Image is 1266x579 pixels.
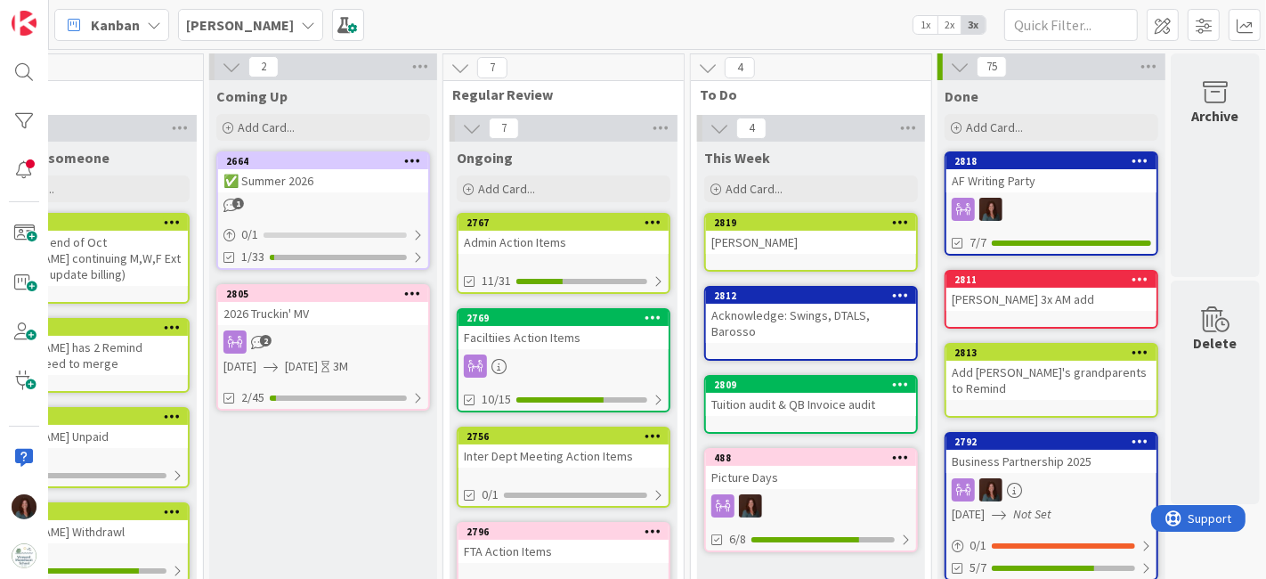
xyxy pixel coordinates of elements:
div: 2811 [946,272,1156,288]
div: 2767Admin Action Items [459,215,669,254]
span: 5/7 [970,559,986,577]
span: 3x [962,16,986,34]
span: 6/8 [729,530,746,549]
div: 2664 [218,153,428,169]
div: 2809 [714,379,916,391]
div: 2796 [467,526,669,538]
img: avatar [12,543,37,568]
div: 2769 [459,310,669,326]
span: Regular Review [452,86,661,103]
span: 7 [489,118,519,139]
span: Ongoing [457,149,513,167]
div: 2792 [954,436,1156,448]
img: Visit kanbanzone.com [12,11,37,36]
i: Not Set [1013,506,1051,522]
span: 75 [977,56,1007,77]
img: RF [12,494,37,519]
div: RF [946,478,1156,502]
span: Add Card... [966,119,1023,135]
span: 4 [725,57,755,78]
div: 2818 [946,153,1156,169]
div: 2792 [946,434,1156,450]
div: 2809 [706,377,916,393]
div: 2767 [467,216,669,229]
div: 2813Add [PERSON_NAME]'s grandparents to Remind [946,345,1156,400]
img: RF [739,494,762,518]
div: 2809Tuition audit & QB Invoice audit [706,377,916,416]
div: 2812Acknowledge: Swings, DTALS, Barosso [706,288,916,343]
div: 2818 [954,155,1156,167]
img: RF [979,478,1002,502]
div: 2769Faciltiies Action Items [459,310,669,349]
span: To Do [700,86,909,103]
div: 2796 [459,524,669,540]
div: FTA Action Items [459,540,669,563]
div: 2805 [226,288,428,300]
b: [PERSON_NAME] [186,16,294,34]
div: ✅ Summer 2026 [218,169,428,192]
span: Add Card... [726,181,783,197]
div: Business Partnership 2025 [946,450,1156,473]
div: RF [946,198,1156,221]
div: 2796FTA Action Items [459,524,669,563]
div: [PERSON_NAME] [706,231,916,254]
div: 488 [714,452,916,464]
span: 2 [260,335,272,347]
span: 2 [248,56,279,77]
span: [DATE] [952,505,985,524]
div: 488 [706,450,916,466]
div: Tuition audit & QB Invoice audit [706,393,916,416]
span: 1/33 [241,248,264,266]
div: AF Writing Party [946,169,1156,192]
div: 2812 [706,288,916,304]
div: 0/1 [218,224,428,246]
div: 28052026 Truckin' MV [218,286,428,325]
span: [DATE] [285,357,318,376]
span: 0 / 1 [970,536,986,555]
div: Acknowledge: Swings, DTALS, Barosso [706,304,916,343]
div: 2811 [954,273,1156,286]
div: Faciltiies Action Items [459,326,669,349]
div: 2819 [706,215,916,231]
div: 2813 [954,347,1156,359]
span: 2/45 [241,388,264,407]
div: 2769 [467,312,669,324]
div: Inter Dept Meeting Action Items [459,444,669,468]
span: Done [945,87,978,105]
div: 2805 [218,286,428,302]
div: 2026 Truckin' MV [218,302,428,325]
div: 2664 [226,155,428,167]
span: 7/7 [970,233,986,252]
span: Kanban [91,14,140,36]
div: 2819 [714,216,916,229]
span: Add Card... [238,119,295,135]
span: 0 / 1 [241,225,258,244]
div: Archive [1192,105,1239,126]
div: 2756 [459,428,669,444]
span: Add Card... [478,181,535,197]
div: 2756 [467,430,669,443]
span: 1 [232,198,244,209]
div: Add [PERSON_NAME]'s grandparents to Remind [946,361,1156,400]
div: 3M [333,357,348,376]
span: 2x [937,16,962,34]
span: 11/31 [482,272,511,290]
span: Support [37,3,81,24]
span: 4 [736,118,767,139]
div: 2818AF Writing Party [946,153,1156,192]
span: Coming Up [216,87,288,105]
div: 2756Inter Dept Meeting Action Items [459,428,669,468]
div: 488Picture Days [706,450,916,489]
div: 2811[PERSON_NAME] 3x AM add [946,272,1156,311]
div: 0/1 [946,534,1156,557]
div: 2767 [459,215,669,231]
div: [PERSON_NAME] 3x AM add [946,288,1156,311]
div: 2813 [946,345,1156,361]
div: 2812 [714,289,916,302]
span: 7 [477,57,507,78]
div: Delete [1194,332,1238,354]
div: RF [706,494,916,518]
span: 1x [913,16,937,34]
span: 0/1 [482,485,499,504]
div: 2664✅ Summer 2026 [218,153,428,192]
